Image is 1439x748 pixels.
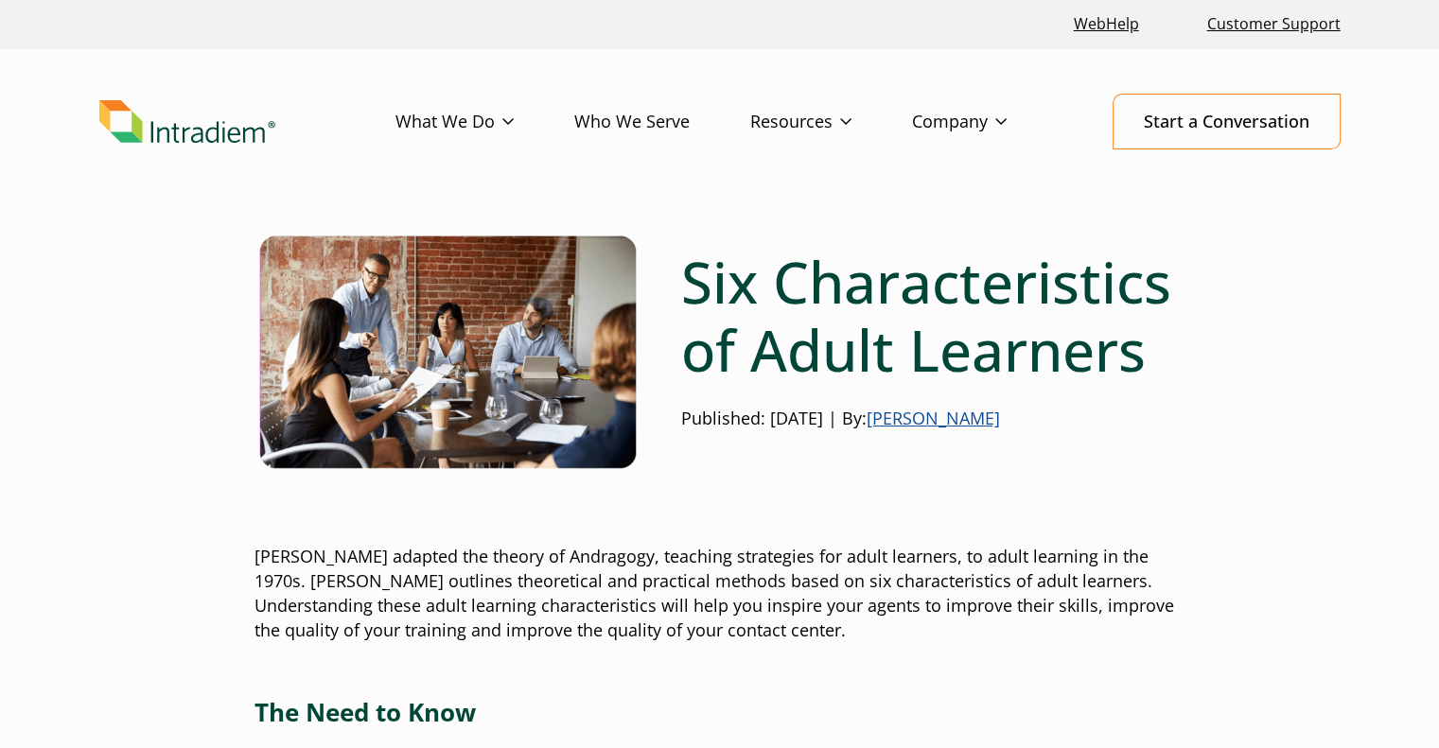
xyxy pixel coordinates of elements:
h1: Six Characteristics of Adult Learners [681,248,1185,384]
p: [PERSON_NAME] adapted the theory of Andragogy, teaching strategies for adult learners, to adult l... [254,545,1185,643]
a: What We Do [395,95,574,149]
a: Who We Serve [574,95,750,149]
a: Link opens in a new window [1066,4,1147,44]
p: Published: [DATE] | By: [681,407,1185,431]
a: Resources [750,95,912,149]
a: Start a Conversation [1113,94,1341,149]
img: Intradiem [99,100,275,144]
a: Company [912,95,1067,149]
a: [PERSON_NAME] [867,407,1000,429]
a: Link to homepage of Intradiem [99,100,395,144]
a: Customer Support [1200,4,1348,44]
b: The Need to Know [254,695,476,729]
